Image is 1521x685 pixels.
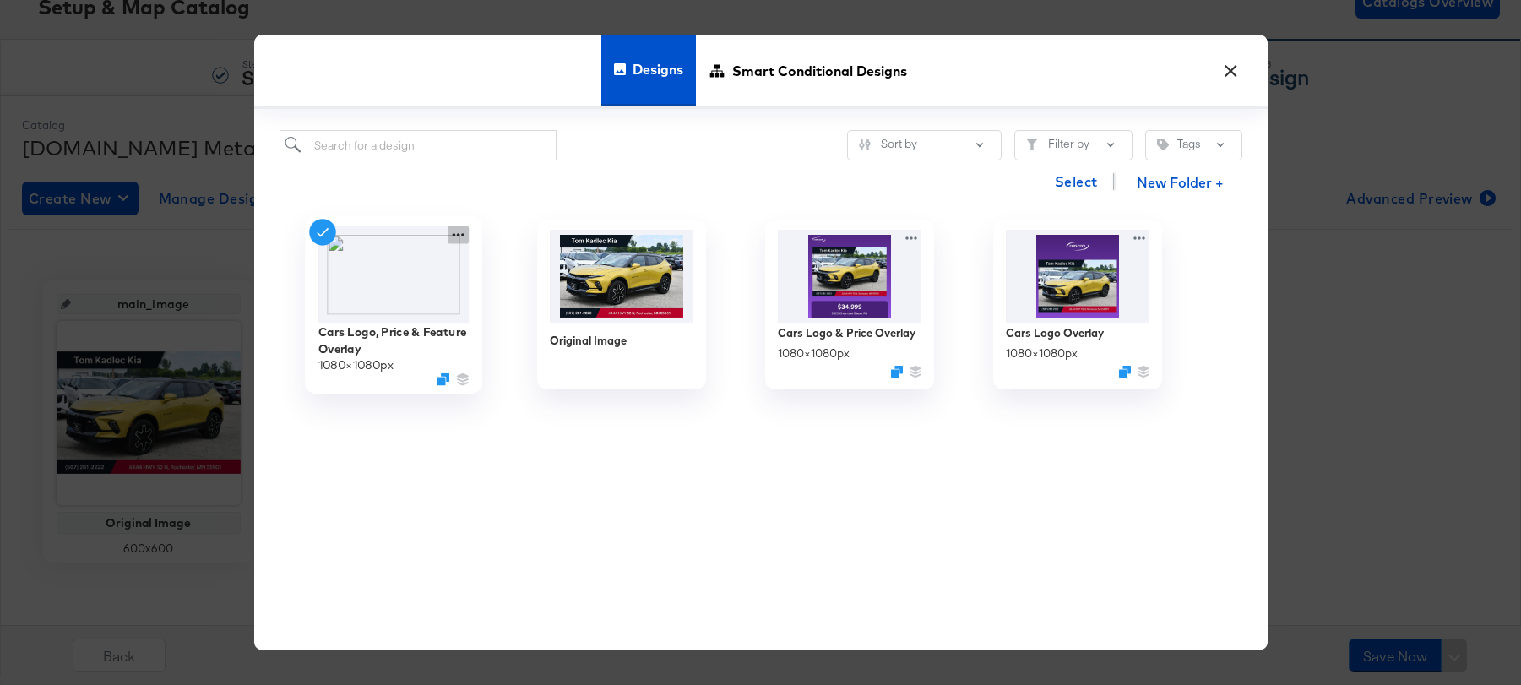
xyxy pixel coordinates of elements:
div: Cars Logo, Price & Feature Overlay1080×1080pxDuplicate [305,216,482,394]
input: Search for a design [280,130,557,161]
div: Original Image [550,333,627,349]
div: Cars Logo Overlay1080×1080pxDuplicate [993,220,1162,389]
div: 1080 × 1080 px [1006,345,1078,362]
div: Cars Logo Overlay [1006,325,1104,341]
button: SlidersSort by [847,130,1002,160]
div: Cars Logo, Price & Feature Overlay [318,323,469,356]
span: Smart Conditional Designs [732,33,907,107]
span: Select [1055,170,1098,193]
span: Designs [633,32,683,106]
div: Cars Logo & Price Overlay [778,325,915,341]
img: RzOKY0fD_E4YxKGyhJ14RwXSWQw.jpg [550,230,693,323]
svg: Duplicate [891,366,903,378]
button: New Folder + [1122,167,1238,199]
svg: Sliders [859,139,871,150]
svg: Tag [1157,139,1169,150]
img: DYlAL4G6yuH6_tdzYqL8Vw.jpg [1006,230,1149,323]
button: × [1216,52,1247,82]
svg: Duplicate [1119,366,1131,378]
button: TagTags [1145,130,1242,160]
svg: Duplicate [437,372,449,385]
div: 1080 × 1080 px [318,356,393,372]
div: 1080 × 1080 px [778,345,850,362]
button: Select [1048,165,1105,198]
img: fl_layer_apply%2C [318,226,469,323]
img: O_36mJvt7uvzBakvtklKnA.jpg [778,230,921,323]
svg: Filter [1026,139,1038,150]
button: FilterFilter by [1014,130,1133,160]
div: Cars Logo & Price Overlay1080×1080pxDuplicate [765,220,934,389]
div: Original Image [537,220,706,389]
